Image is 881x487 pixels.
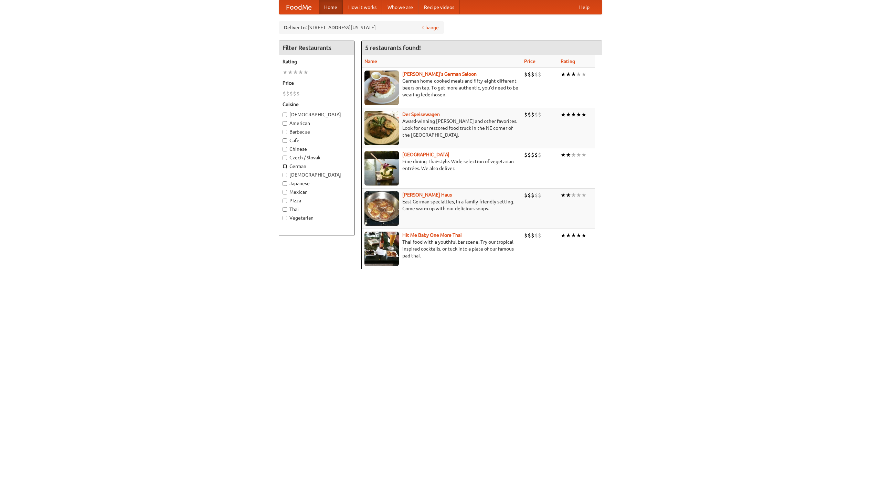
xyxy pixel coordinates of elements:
li: $ [528,151,531,159]
p: East German specialties, in a family-friendly setting. Come warm up with our delicious soups. [364,198,519,212]
input: Japanese [283,181,287,186]
label: Mexican [283,189,351,195]
li: $ [289,90,293,97]
li: ★ [571,191,576,199]
a: Help [574,0,595,14]
li: ★ [566,111,571,118]
li: ★ [561,71,566,78]
li: $ [534,232,538,239]
label: Chinese [283,146,351,152]
a: [PERSON_NAME]'s German Saloon [402,71,477,77]
li: ★ [561,151,566,159]
a: Name [364,59,377,64]
label: Czech / Slovak [283,154,351,161]
input: Barbecue [283,130,287,134]
li: $ [296,90,300,97]
input: American [283,121,287,126]
li: ★ [561,111,566,118]
div: Deliver to: [STREET_ADDRESS][US_STATE] [279,21,444,34]
label: Pizza [283,197,351,204]
a: Home [319,0,343,14]
li: $ [524,151,528,159]
li: $ [528,191,531,199]
li: ★ [571,151,576,159]
li: ★ [566,232,571,239]
li: ★ [581,71,586,78]
li: $ [538,111,541,118]
p: Award-winning [PERSON_NAME] and other favorites. Look for our restored food truck in the NE corne... [364,118,519,138]
li: $ [293,90,296,97]
label: [DEMOGRAPHIC_DATA] [283,171,351,178]
li: ★ [303,68,308,76]
li: ★ [283,68,288,76]
input: Czech / Slovak [283,156,287,160]
label: Thai [283,206,351,213]
h4: Filter Restaurants [279,41,354,55]
li: ★ [576,151,581,159]
input: Vegetarian [283,216,287,220]
li: ★ [571,232,576,239]
li: ★ [571,111,576,118]
img: kohlhaus.jpg [364,191,399,226]
a: Der Speisewagen [402,112,440,117]
li: ★ [561,191,566,199]
label: [DEMOGRAPHIC_DATA] [283,111,351,118]
li: $ [538,191,541,199]
a: Price [524,59,535,64]
li: ★ [581,232,586,239]
li: $ [534,71,538,78]
img: esthers.jpg [364,71,399,105]
li: $ [283,90,286,97]
a: FoodMe [279,0,319,14]
li: ★ [576,71,581,78]
li: $ [534,191,538,199]
li: $ [531,71,534,78]
a: Recipe videos [418,0,460,14]
li: ★ [566,71,571,78]
li: ★ [576,111,581,118]
li: $ [534,111,538,118]
li: $ [528,232,531,239]
b: Hit Me Baby One More Thai [402,232,462,238]
li: ★ [566,191,571,199]
li: $ [534,151,538,159]
label: Japanese [283,180,351,187]
input: [DEMOGRAPHIC_DATA] [283,113,287,117]
label: German [283,163,351,170]
a: Rating [561,59,575,64]
li: $ [531,111,534,118]
li: ★ [561,232,566,239]
li: $ [538,71,541,78]
li: $ [524,191,528,199]
li: ★ [576,191,581,199]
input: Cafe [283,138,287,143]
li: $ [524,71,528,78]
img: satay.jpg [364,151,399,186]
li: ★ [581,111,586,118]
h5: Rating [283,58,351,65]
li: $ [531,232,534,239]
a: How it works [343,0,382,14]
li: ★ [581,151,586,159]
label: Barbecue [283,128,351,135]
li: ★ [293,68,298,76]
li: ★ [566,151,571,159]
h5: Price [283,80,351,86]
b: [PERSON_NAME] Haus [402,192,452,198]
input: Mexican [283,190,287,194]
img: babythai.jpg [364,232,399,266]
a: Who we are [382,0,418,14]
li: ★ [288,68,293,76]
li: $ [528,71,531,78]
a: [GEOGRAPHIC_DATA] [402,152,449,157]
p: Thai food with a youthful bar scene. Try our tropical inspired cocktails, or tuck into a plate of... [364,239,519,259]
input: Pizza [283,199,287,203]
input: Thai [283,207,287,212]
li: $ [528,111,531,118]
li: ★ [571,71,576,78]
li: $ [524,232,528,239]
li: $ [531,151,534,159]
